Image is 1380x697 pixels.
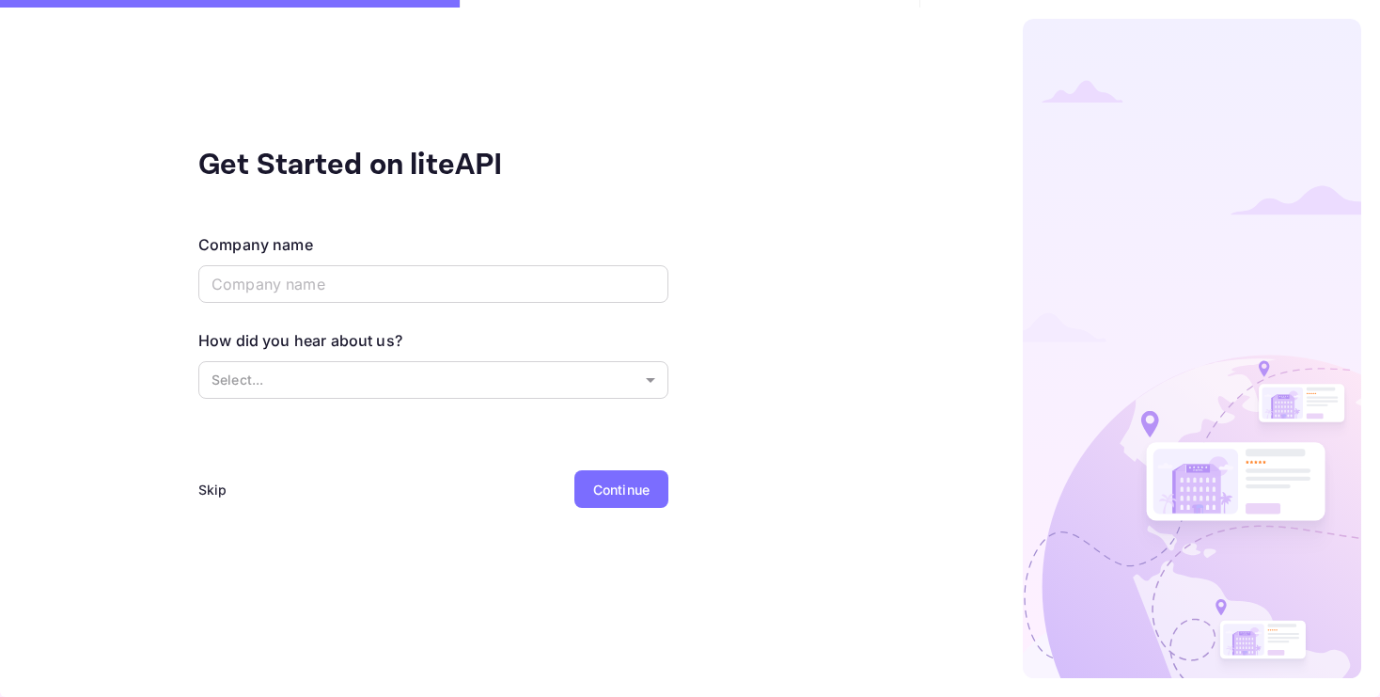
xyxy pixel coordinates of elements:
div: Company name [198,233,313,256]
div: Get Started on liteAPI [198,143,574,188]
div: Without label [198,361,668,399]
div: Skip [198,480,227,499]
p: Select... [212,370,638,389]
img: logo [1023,19,1361,678]
div: Continue [593,480,650,499]
div: How did you hear about us? [198,329,402,352]
input: Company name [198,265,668,303]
